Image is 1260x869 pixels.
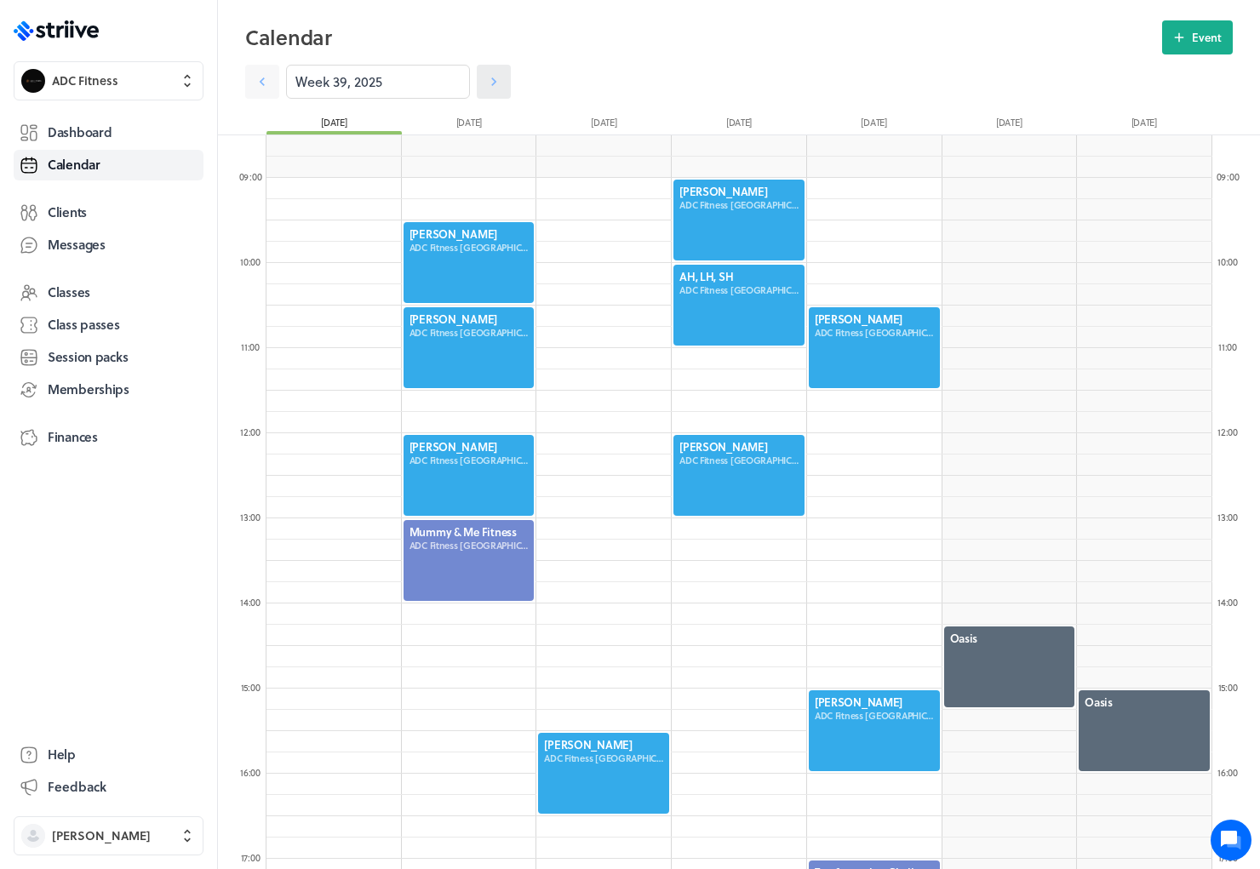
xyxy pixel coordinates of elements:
h2: We're here to help. Ask us anything! [26,100,315,155]
h1: Hi [PERSON_NAME] [26,70,315,97]
span: :00 [249,169,261,184]
div: 09 [233,170,267,183]
div: [DATE] [402,116,537,134]
span: :00 [1226,595,1238,609]
span: :00 [1226,425,1238,439]
div: 14 [233,596,267,609]
span: Help [48,746,76,763]
div: 11 [233,340,267,353]
a: Classes [14,277,203,308]
span: Class passes [48,316,120,334]
div: 13 [1211,511,1245,523]
span: :00 [248,340,260,354]
a: Messages [14,230,203,260]
span: Clients [48,203,87,221]
div: 10 [233,255,267,268]
span: :00 [249,765,261,780]
div: 12 [233,426,267,438]
iframe: gist-messenger-bubble-iframe [1211,820,1251,860]
span: Classes [48,283,90,301]
div: [DATE] [942,116,1077,134]
img: US [26,222,60,256]
span: :00 [248,850,260,865]
div: 17 [1211,851,1245,864]
a: Class passes [14,310,203,340]
a: Session packs [14,342,203,373]
a: Memberships [14,374,203,405]
button: ADC FitnessADC Fitness [14,61,203,100]
span: Dashboard [48,123,112,141]
span: :00 [249,254,261,269]
img: ADC Fitness [21,69,45,93]
h2: Recent conversations [30,186,274,202]
span: :00 [249,595,261,609]
button: Feedback [14,772,203,803]
a: Calendar [14,150,203,180]
span: Memberships [48,380,129,398]
span: :00 [1226,254,1238,269]
span: [PERSON_NAME] [52,827,151,844]
span: Feedback [48,778,106,796]
span: Event [1192,30,1222,45]
div: 10 [1211,255,1245,268]
span: Calendar [48,156,100,174]
div: 15 [233,681,267,694]
span: Messages [48,236,106,254]
div: [DATE] [266,116,402,134]
span: See all [274,187,311,199]
div: [DATE] [1076,116,1211,134]
a: Finances [14,422,203,453]
div: 16 [1211,766,1245,779]
div: 14 [1211,596,1245,609]
button: [PERSON_NAME] [14,816,203,855]
span: Finances [48,428,98,446]
span: :00 [249,425,261,439]
div: 13 [233,511,267,523]
span: [DATE] [26,305,64,318]
span: :00 [1225,340,1237,354]
div: 15 [1211,681,1245,694]
span: :00 [1227,169,1239,184]
div: Hi AlexThere is now a client exporter available in the system if you need it. There is a button t... [26,258,314,294]
div: 16 [233,766,267,779]
span: :00 [249,510,261,524]
div: 11 [1211,340,1245,353]
div: [PERSON_NAME] • [26,294,314,306]
a: Dashboard [14,117,203,148]
h2: Calendar [245,20,1162,54]
a: Help [14,740,203,770]
span: :00 [1225,680,1237,695]
a: Clients [14,197,203,228]
div: 12 [1211,426,1245,438]
span: Session packs [48,348,128,366]
button: Event [1162,20,1233,54]
div: [DATE] [672,116,807,134]
span: :00 [1226,765,1238,780]
span: :00 [1226,510,1238,524]
input: YYYY-M-D [286,65,470,99]
span: ADC Fitness [52,72,118,89]
div: [DATE] [536,116,672,134]
div: [DATE] [806,116,942,134]
div: 17 [233,851,267,864]
div: 09 [1211,170,1245,183]
span: :00 [248,680,260,695]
